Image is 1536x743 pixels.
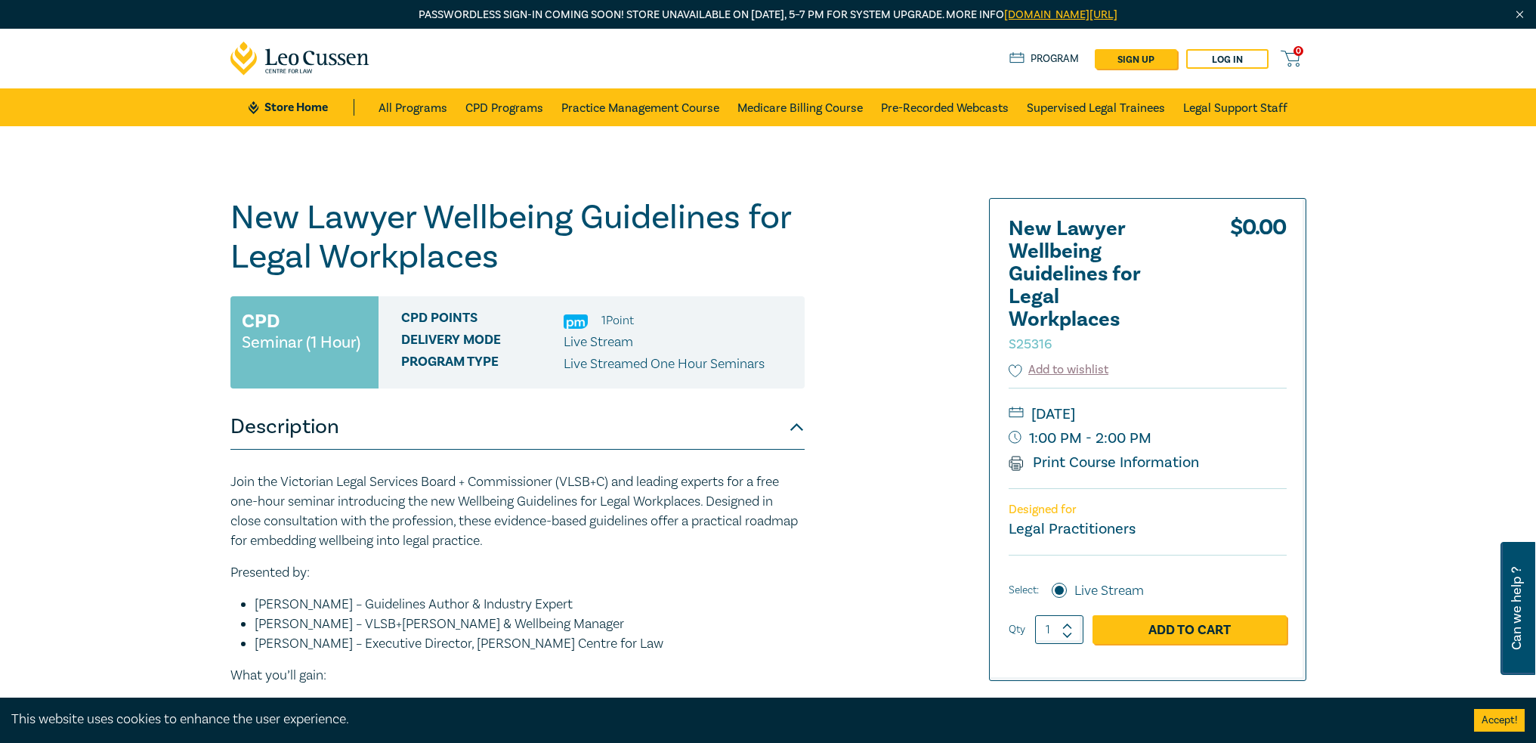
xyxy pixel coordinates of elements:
[1035,615,1083,644] input: 1
[11,710,1451,729] div: This website uses cookies to enhance the user experience.
[601,311,634,330] li: 1 Point
[1009,361,1109,379] button: Add to wishlist
[255,595,805,615] li: [PERSON_NAME] – Guidelines Author & Industry Expert
[1093,615,1287,644] a: Add to Cart
[1009,402,1287,426] small: [DATE]
[1230,218,1287,361] div: $ 0.00
[255,615,805,634] li: [PERSON_NAME] – VLSB+[PERSON_NAME] & Wellbeing Manager
[1009,582,1039,599] span: Select:
[1009,218,1175,354] h2: New Lawyer Wellbeing Guidelines for Legal Workplaces
[1474,709,1525,732] button: Accept cookies
[1027,88,1165,126] a: Supervised Legal Trainees
[1009,336,1052,353] small: S25316
[249,99,354,116] a: Store Home
[1009,453,1200,472] a: Print Course Information
[1095,49,1177,69] a: sign up
[1293,46,1303,56] span: 0
[379,88,447,126] a: All Programs
[881,88,1009,126] a: Pre-Recorded Webcasts
[230,472,805,551] p: Join the Victorian Legal Services Board + Commissioner (VLSB+C) and leading experts for a free on...
[737,88,863,126] a: Medicare Billing Course
[401,354,564,374] span: Program type
[1009,51,1080,67] a: Program
[564,354,765,374] p: Live Streamed One Hour Seminars
[230,7,1306,23] p: Passwordless sign-in coming soon! Store unavailable on [DATE], 5–7 PM for system upgrade. More info
[230,198,805,277] h1: New Lawyer Wellbeing Guidelines for Legal Workplaces
[1009,519,1136,539] small: Legal Practitioners
[242,308,280,335] h3: CPD
[564,333,633,351] span: Live Stream
[1186,49,1269,69] a: Log in
[1074,581,1144,601] label: Live Stream
[255,634,805,654] li: [PERSON_NAME] – Executive Director, [PERSON_NAME] Centre for Law
[1513,8,1526,21] img: Close
[230,563,805,583] p: Presented by:
[401,333,564,352] span: Delivery Mode
[561,88,719,126] a: Practice Management Course
[230,404,805,450] button: Description
[242,335,360,350] small: Seminar (1 Hour)
[1009,621,1025,638] label: Qty
[1009,426,1287,450] small: 1:00 PM - 2:00 PM
[401,311,564,330] span: CPD Points
[465,88,543,126] a: CPD Programs
[1009,503,1287,517] p: Designed for
[1004,8,1117,22] a: [DOMAIN_NAME][URL]
[564,314,588,329] img: Practice Management & Business Skills
[230,666,805,686] p: What you’ll gain:
[1510,551,1524,666] span: Can we help ?
[1183,88,1287,126] a: Legal Support Staff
